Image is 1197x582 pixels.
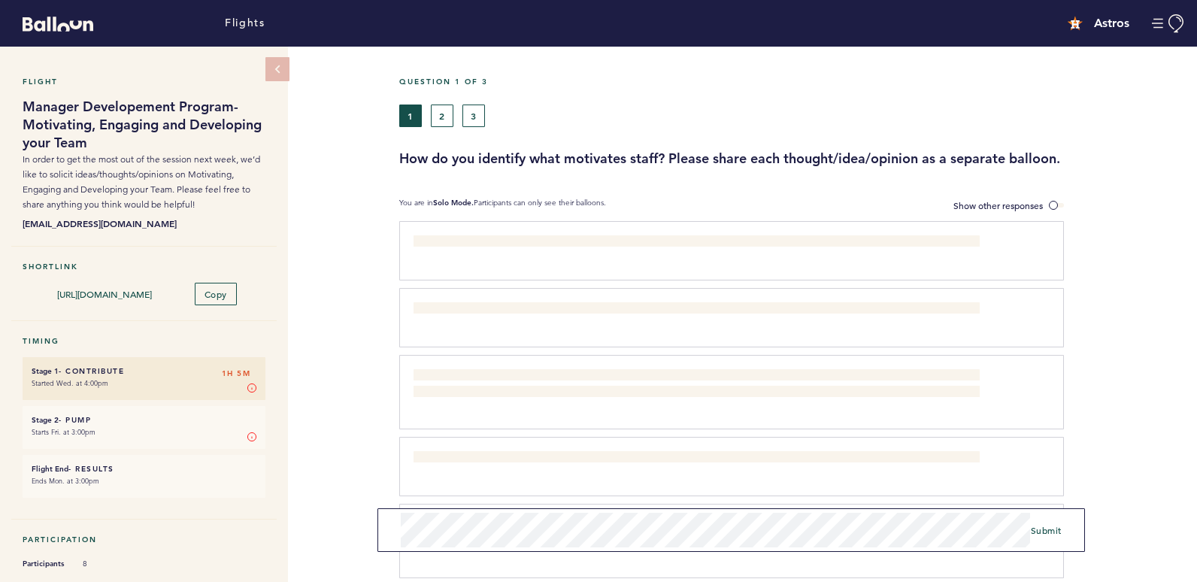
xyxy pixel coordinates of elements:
[431,105,453,127] button: 2
[32,415,59,425] small: Stage 2
[195,283,237,305] button: Copy
[23,556,68,571] span: Participants
[32,378,108,388] time: Started Wed. at 4:00pm
[32,366,59,376] small: Stage 1
[222,366,251,381] span: 1H 5M
[1031,523,1062,538] button: Submit
[11,15,93,31] a: Balloon
[32,366,256,376] h6: - Contribute
[83,559,128,569] span: 8
[1031,524,1062,536] span: Submit
[414,453,820,465] span: Create a safe environment, ask open-ended questions that encourage deeper reflection and sharing.
[225,15,265,32] a: Flights
[32,464,68,474] small: Flight End
[23,77,265,86] h5: Flight
[23,336,265,346] h5: Timing
[32,415,256,425] h6: - Pump
[1094,14,1129,32] h4: Astros
[414,304,803,316] span: I ask them about ongoing projects and try to get a sense of their genuine interest or lack thereof.
[23,535,265,544] h5: Participation
[23,98,265,152] h1: Manager Developement Program-Motivating, Engaging and Developing your Team
[399,198,606,214] p: You are in Participants can only see their balloons.
[462,105,485,127] button: 3
[414,371,971,398] span: Managers who want to motivate their employees better must first invest in the knowledge and appli...
[399,150,1186,168] h3: How do you identify what motivates staff? Please share each thought/idea/opinion as a separate ba...
[953,199,1043,211] span: Show other responses
[23,216,265,231] b: [EMAIL_ADDRESS][DOMAIN_NAME]
[205,288,227,300] span: Copy
[399,105,422,127] button: 1
[399,77,1186,86] h5: Question 1 of 3
[32,427,95,437] time: Starts Fri. at 3:00pm
[32,464,256,474] h6: - Results
[23,262,265,271] h5: Shortlink
[414,237,541,249] span: I ask them what motivates them
[23,17,93,32] svg: Balloon
[433,198,474,208] b: Solo Mode.
[23,153,260,210] span: In order to get the most out of the session next week, we’d like to solicit ideas/thoughts/opinio...
[1152,14,1186,33] button: Manage Account
[32,476,99,486] time: Ends Mon. at 3:00pm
